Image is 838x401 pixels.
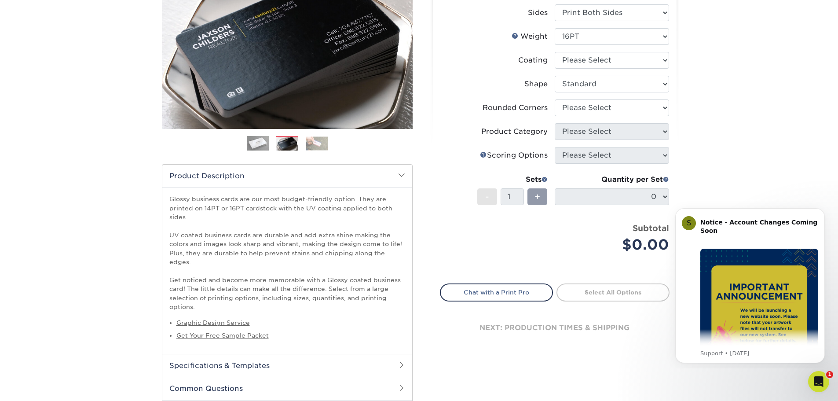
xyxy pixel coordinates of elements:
[440,283,553,301] a: Chat with a Print Pro
[662,200,838,368] iframe: Intercom notifications message
[162,165,412,187] h2: Product Description
[306,136,328,150] img: Business Cards 03
[169,195,405,311] p: Glossy business cards are our most budget-friendly option. They are printed on 14PT or 16PT cards...
[276,136,298,152] img: Business Cards 02
[481,126,548,137] div: Product Category
[633,223,669,233] strong: Subtotal
[480,150,548,161] div: Scoring Options
[561,234,669,255] div: $0.00
[247,132,269,155] img: Business Cards 01
[477,174,548,185] div: Sets
[528,7,548,18] div: Sides
[440,302,670,354] div: next: production times & shipping
[483,103,548,113] div: Rounded Corners
[808,371,829,392] iframe: Intercom live chat
[555,174,669,185] div: Quantity per Set
[524,79,548,89] div: Shape
[176,319,250,326] a: Graphic Design Service
[826,371,833,378] span: 1
[162,377,412,400] h2: Common Questions
[556,283,670,301] a: Select All Options
[162,354,412,377] h2: Specifications & Templates
[176,332,269,339] a: Get Your Free Sample Packet
[534,190,540,203] span: +
[512,31,548,42] div: Weight
[485,190,489,203] span: -
[518,55,548,66] div: Coating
